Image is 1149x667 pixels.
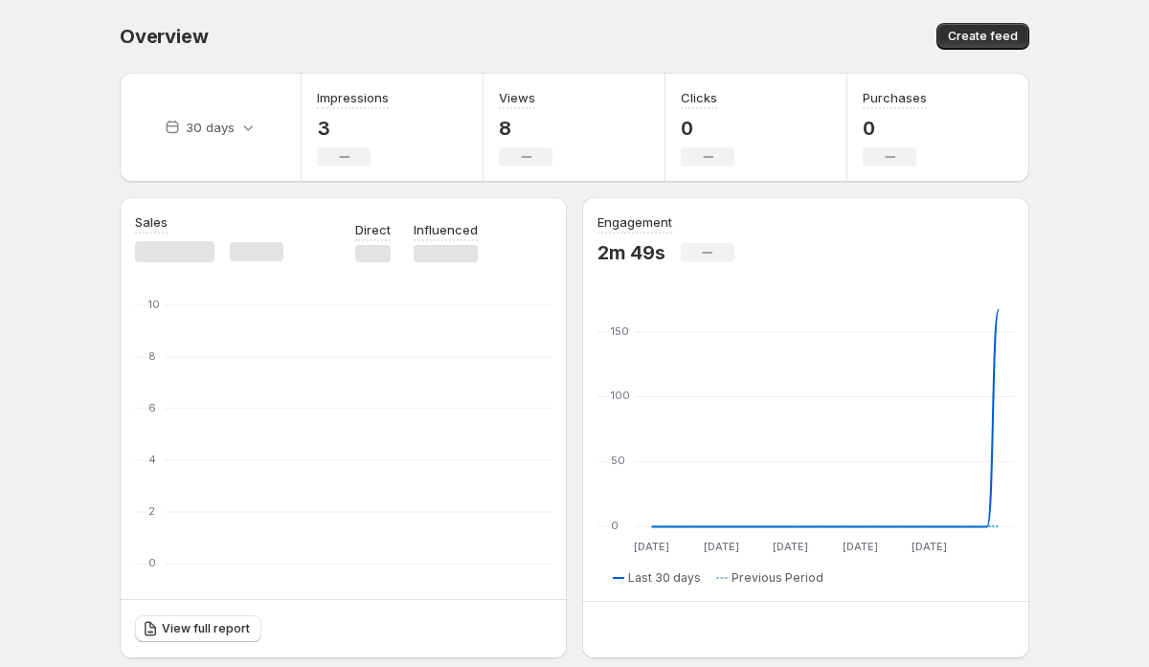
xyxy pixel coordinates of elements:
[162,621,250,636] span: View full report
[912,540,947,553] text: [DATE]
[499,88,535,107] h3: Views
[628,570,701,586] span: Last 30 days
[681,88,717,107] h3: Clicks
[936,23,1029,50] button: Create feed
[597,212,672,232] h3: Engagement
[611,519,619,532] text: 0
[863,117,927,140] p: 0
[135,212,168,232] h3: Sales
[948,29,1018,44] span: Create feed
[499,117,552,140] p: 8
[732,570,823,586] span: Previous Period
[148,453,156,466] text: 4
[317,117,389,140] p: 3
[414,220,478,239] p: Influenced
[681,117,734,140] p: 0
[704,540,739,553] text: [DATE]
[186,118,235,137] p: 30 days
[148,349,156,363] text: 8
[611,389,630,402] text: 100
[148,298,160,311] text: 10
[148,504,155,518] text: 2
[863,88,927,107] h3: Purchases
[611,324,629,338] text: 150
[148,556,156,569] text: 0
[843,540,878,553] text: [DATE]
[597,241,665,264] p: 2m 49s
[135,615,261,642] a: View full report
[611,454,625,467] text: 50
[773,540,808,553] text: [DATE]
[120,25,208,48] span: Overview
[634,540,669,553] text: [DATE]
[355,220,391,239] p: Direct
[148,401,156,414] text: 6
[317,88,389,107] h3: Impressions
